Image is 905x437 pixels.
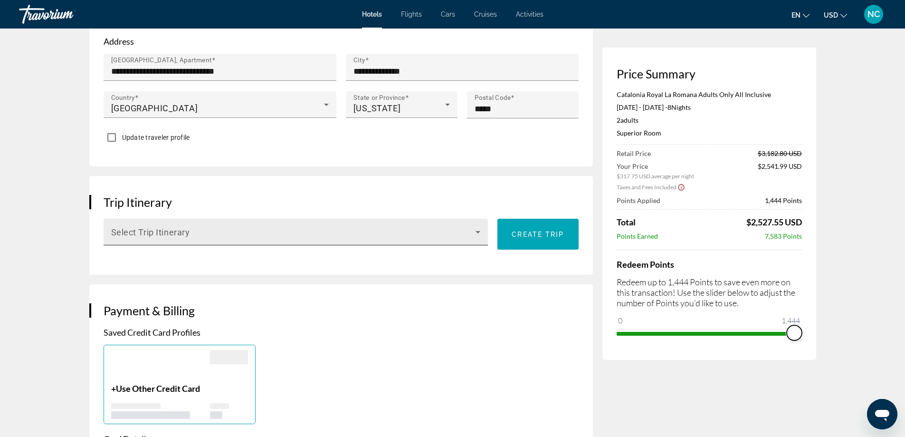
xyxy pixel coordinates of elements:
[512,231,564,238] span: Create trip
[824,11,838,19] span: USD
[617,129,802,137] p: Superior Room
[617,217,636,227] span: Total
[667,103,671,111] span: 8
[441,10,455,18] a: Cars
[617,162,694,170] span: Your Price
[617,184,676,191] span: Taxes and Fees Included
[116,383,200,394] span: Use Other Credit Card
[353,103,401,113] span: [US_STATE]
[861,4,886,24] button: User Menu
[677,183,685,191] button: Show Taxes and Fees disclaimer
[780,315,801,326] span: 1,444
[617,277,802,308] p: Redeem up to 1,444 Points to save even more on this transaction! Use the slider below to adjust t...
[617,259,802,270] h4: Redeem Points
[362,10,382,18] a: Hotels
[104,327,579,338] p: Saved Credit Card Profiles
[617,173,694,180] span: $317.75 USD average per night
[758,149,802,157] span: $3,182.80 USD
[617,67,802,81] h3: Price Summary
[111,57,212,64] mat-label: [GEOGRAPHIC_DATA], Apartment
[671,103,691,111] span: Nights
[104,36,579,47] p: Address
[758,162,802,180] span: $2,541.99 USD
[765,196,802,204] span: 1,444 Points
[111,94,135,102] mat-label: Country
[111,227,190,237] span: Select Trip Itinerary
[516,10,543,18] a: Activities
[111,383,210,394] p: +
[617,116,638,124] span: 2
[353,57,365,64] mat-label: City
[791,8,810,22] button: Change language
[104,303,579,318] h3: Payment & Billing
[122,134,190,141] span: Update traveler profile
[746,217,802,227] span: $2,527.55 USD
[867,399,897,429] iframe: Button to launch messaging window
[824,8,847,22] button: Change currency
[617,90,802,98] p: Catalonia Royal La Romana Adults Only All Inclusive
[620,116,638,124] span: Adults
[104,195,579,209] h3: Trip Itinerary
[791,11,800,19] span: en
[19,2,114,27] a: Travorium
[474,10,497,18] a: Cruises
[475,94,511,102] mat-label: Postal Code
[867,10,880,19] span: NC
[353,94,405,102] mat-label: State or Province
[617,182,685,192] button: Show Taxes and Fees breakdown
[765,232,802,240] span: 7,583 Points
[617,315,624,326] span: 0
[617,332,802,334] ngx-slider: ngx-slider
[617,103,802,111] p: [DATE] - [DATE] -
[617,232,658,240] span: Points Earned
[617,196,660,204] span: Points Applied
[401,10,422,18] a: Flights
[617,149,651,157] span: Retail Price
[497,219,578,250] button: Create trip
[111,103,198,113] span: [GEOGRAPHIC_DATA]
[787,325,802,340] span: ngx-slider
